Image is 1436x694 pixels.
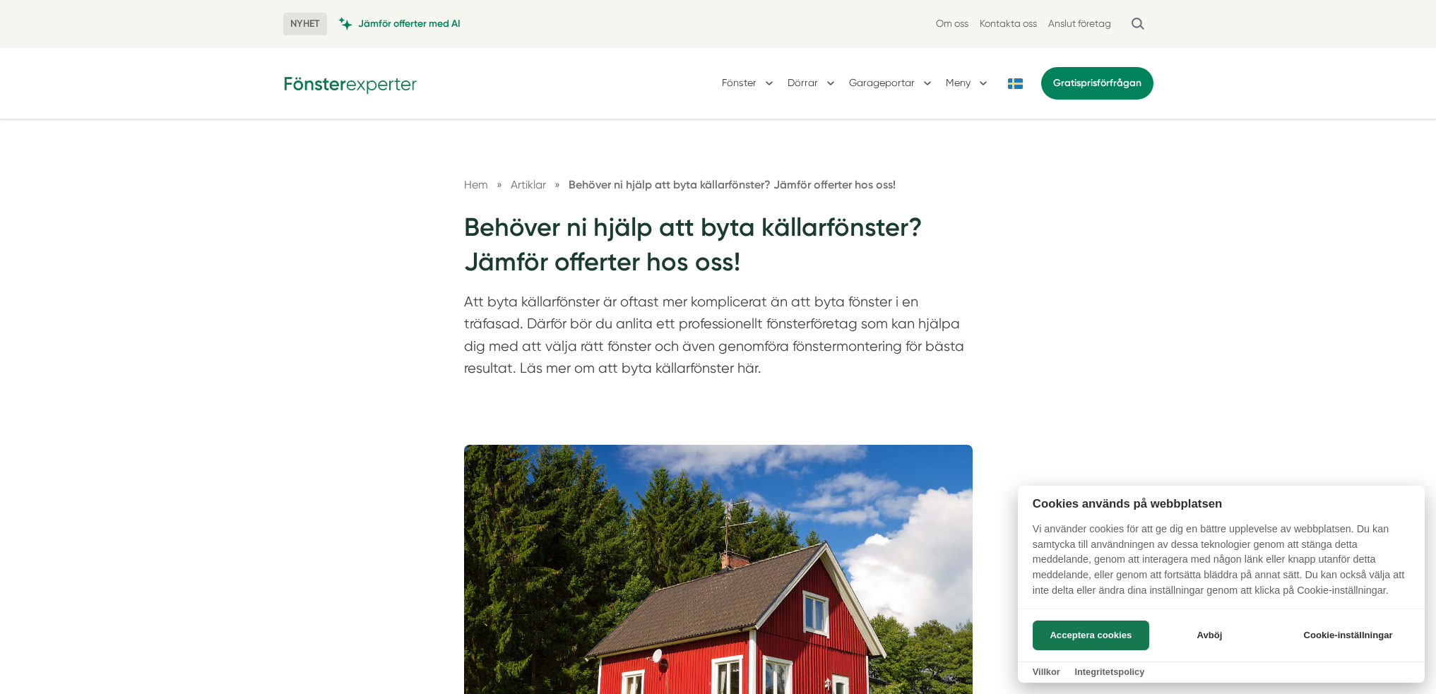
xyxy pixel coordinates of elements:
button: Avböj [1153,621,1266,650]
button: Acceptera cookies [1033,621,1149,650]
a: Integritetspolicy [1074,666,1144,677]
p: Vi använder cookies för att ge dig en bättre upplevelse av webbplatsen. Du kan samtycka till anvä... [1018,522,1425,608]
a: Villkor [1033,666,1060,677]
button: Cookie-inställningar [1286,621,1410,650]
h2: Cookies används på webbplatsen [1018,497,1425,510]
